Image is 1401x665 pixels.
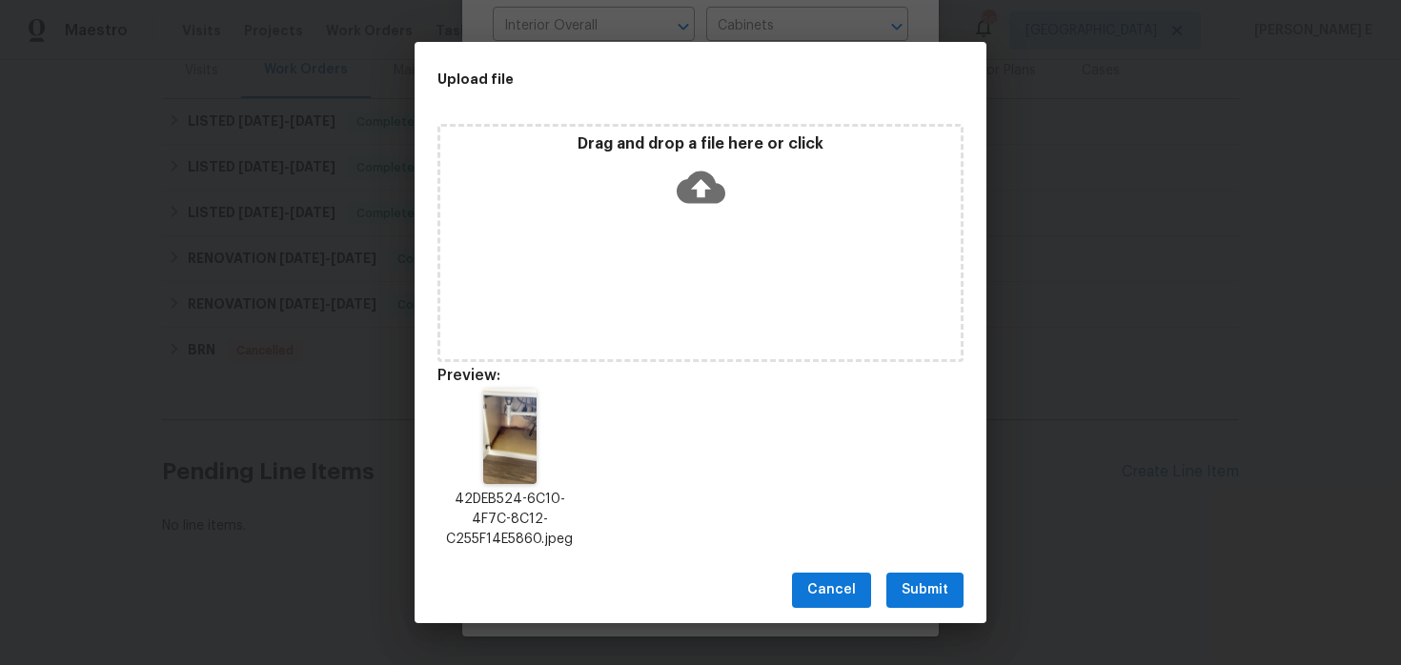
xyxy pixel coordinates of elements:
img: Z [483,389,537,484]
span: Cancel [807,578,856,602]
span: Submit [902,578,948,602]
p: Drag and drop a file here or click [440,134,961,154]
h2: Upload file [437,69,878,90]
p: 42DEB524-6C10-4F7C-8C12-C255F14E5860.jpeg [437,490,582,550]
button: Cancel [792,573,871,608]
button: Submit [886,573,964,608]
